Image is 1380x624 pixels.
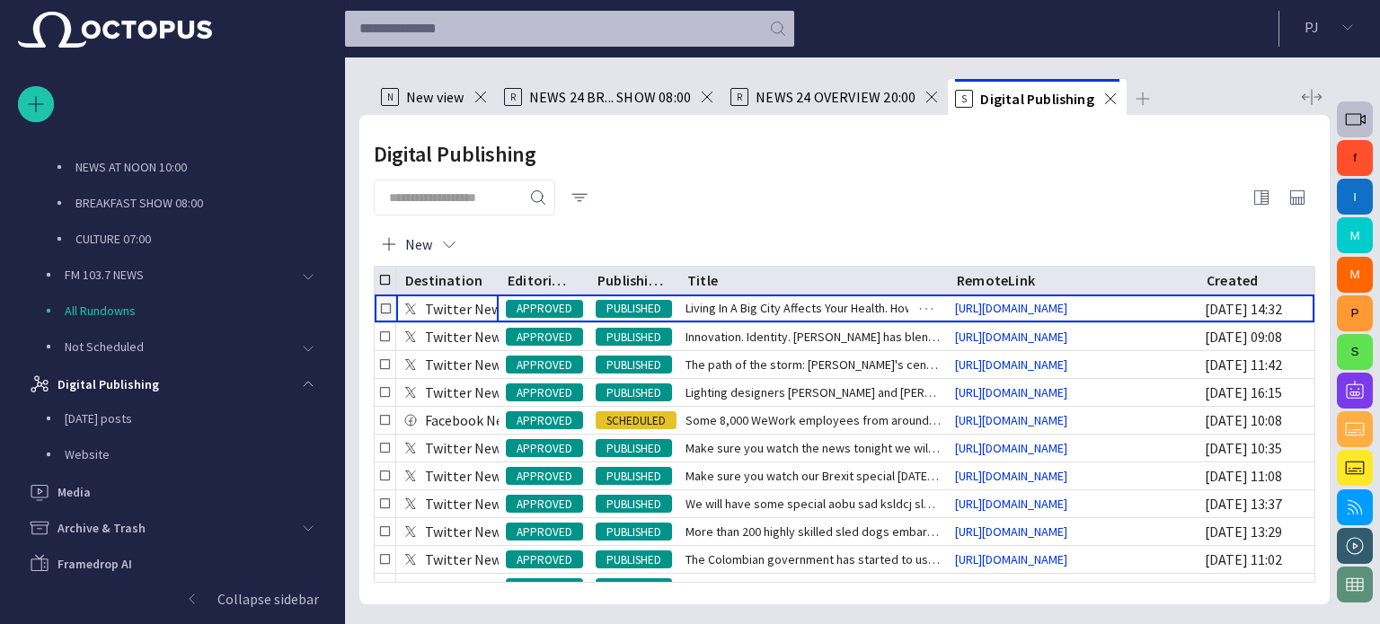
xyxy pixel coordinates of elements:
span: Innovation. Identity. Madonna has blended all of these and m [686,328,941,346]
div: Destination [405,271,482,289]
button: M [1337,257,1373,293]
span: The Colombian government has started to use drones to destro [686,550,941,568]
div: 4/9/2019 11:02 [1205,549,1282,569]
p: Twitter News [425,382,508,403]
p: R [730,88,748,106]
img: Octopus News Room [18,12,212,48]
a: [URL][DOMAIN_NAME] [948,523,1075,541]
span: PUBLISHED [596,356,672,374]
span: APPROVED [506,384,583,402]
h2: Digital Publishing [374,142,536,167]
p: Archive & Trash [57,519,146,537]
div: RemoteLink [957,271,1035,289]
div: NNew view [374,79,497,115]
button: PJ [1290,11,1369,43]
div: 4/17/2019 05:10 [1205,577,1282,597]
span: PUBLISHED [596,384,672,402]
span: APPROVED [506,468,583,486]
span: APPROVED [506,579,583,597]
span: Digital Publishing [980,90,1093,108]
div: 2/21/2019 13:37 [1205,494,1282,514]
p: NEWS AT NOON 10:00 [75,158,326,176]
p: FM 103.7 NEWS [65,266,290,284]
a: [URL][DOMAIN_NAME] [948,356,1075,374]
span: APPROVED [506,329,583,347]
p: Digital Publishing [57,375,159,393]
div: 9/17/2018 10:08 [1205,410,1282,430]
span: PUBLISHED [596,440,672,458]
span: APPROVED [506,300,583,318]
p: Twitter News [425,465,508,487]
p: Website [65,445,326,463]
p: Facebook News [425,409,519,431]
div: BREAKFAST SHOW 08:00 [40,187,326,223]
span: Lighting designers Motoko Ishii and Akari-Lisa Ishii present [686,383,941,401]
div: 2/21/2019 11:08 [1205,466,1282,486]
span: APPROVED [506,440,583,458]
p: R [504,88,522,106]
span: PUBLISHED [596,496,672,514]
p: Twitter News [425,326,508,347]
div: Editorial status [508,271,574,289]
p: Twitter News [425,493,508,514]
div: Framedrop AI [18,546,326,582]
span: APPROVED [506,412,583,430]
p: Media [57,483,91,501]
span: Make sure you watch the news tonight we will cover the #demo [686,439,941,457]
span: More than 200 highly skilled sled dogs embark on a 300-kilom [686,523,941,541]
button: New [374,228,464,260]
a: [URL][DOMAIN_NAME] [948,495,1075,513]
span: PUBLISHED [596,468,672,486]
a: [URL][DOMAIN_NAME] [948,411,1075,429]
div: 4/1/2019 13:29 [1205,522,1282,541]
span: PUBLISHED [596,579,672,597]
div: 9/28/2018 10:35 [1205,438,1282,458]
div: 9/14/2018 16:15 [1205,382,1282,402]
button: P [1337,295,1373,331]
span: PUBLISHED [596,300,672,318]
span: PUBLISHED [596,329,672,347]
p: Twitter News [425,521,508,542]
p: Framedrop AI [57,555,132,573]
p: S [955,90,973,108]
div: Publishing status [597,271,664,289]
span: APPROVED [506,356,583,374]
span: NEWS 24 BR... SHOW 08:00 [529,88,692,106]
span: APPROVED [506,496,583,514]
div: NEWS AT NOON 10:00 [40,151,326,187]
span: Make sure you watch our Brexit special today at 1700. [686,467,941,485]
p: Collapse sidebar [217,588,319,610]
div: 8/22/2018 14:32 [1205,299,1282,319]
div: 9/4/2018 09:08 [1205,327,1282,347]
button: I [1337,179,1373,215]
a: [URL][DOMAIN_NAME] [948,550,1075,568]
a: [URL][DOMAIN_NAME] [948,328,1075,346]
button: f [1337,140,1373,176]
p: CULTURE 07:00 [75,230,326,248]
span: PUBLISHED [596,551,672,569]
span: Some 8,000 WeWork employees from around the world descend on [686,411,941,429]
span: New view [406,88,464,106]
div: 9/13/2018 11:42 [1205,355,1282,374]
span: NEWS 24 OVERVIEW 20:00 [756,88,916,106]
p: Twitter News [425,549,508,570]
p: Twitter News [425,298,508,320]
span: We will be covering the Florence story in details today! [686,578,941,596]
p: [DATE] posts [65,409,326,427]
button: S [1337,334,1373,370]
span: Living In A Big City Affects Your Health. How? Watch our Hea [686,299,941,317]
span: We will have some special aobu sad ksldcj slkc j adslkj sdal [686,495,941,513]
button: M [1337,217,1373,253]
p: Twitter News [425,437,508,459]
a: [URL][DOMAIN_NAME] [948,439,1075,457]
a: [URL][DOMAIN_NAME] [948,578,1075,596]
div: All Rundowns [29,294,326,330]
p: N [381,88,399,106]
span: SCHEDULED [596,412,677,430]
div: SDigital Publishing [948,79,1126,115]
p: All Rundowns [65,302,326,320]
div: Website [29,438,326,474]
div: Title [687,271,718,289]
p: Not Scheduled [65,338,290,356]
span: The path of the storm: Florence's center will approach the N [686,356,941,374]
